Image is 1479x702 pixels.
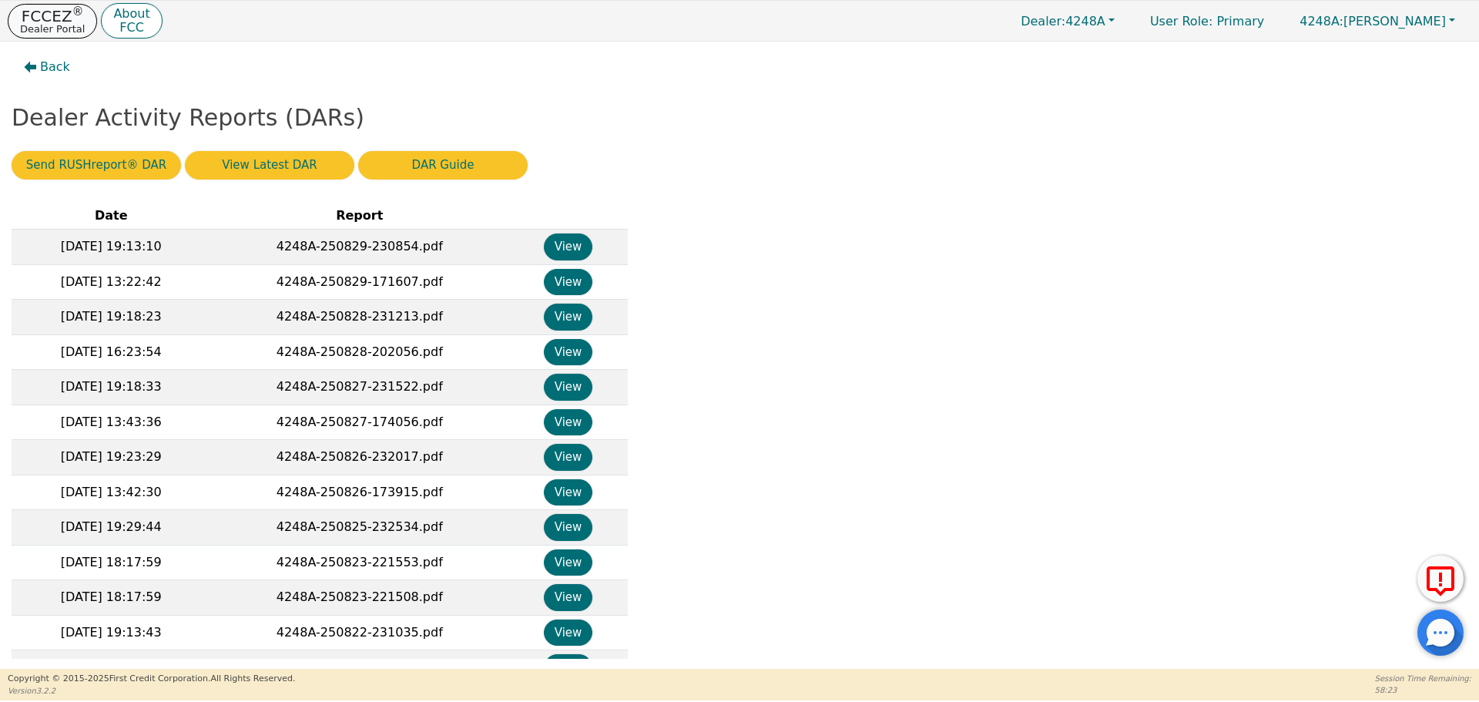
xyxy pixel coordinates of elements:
[12,264,210,300] td: [DATE] 13:22:42
[113,8,149,20] p: About
[12,49,82,85] button: Back
[210,650,508,686] td: 4248A-250822-173523.pdf
[185,151,354,180] button: View Latest DAR
[544,620,592,647] button: View
[8,685,295,697] p: Version 3.2.2
[210,264,508,300] td: 4248A-250829-171607.pdf
[544,233,592,260] button: View
[1135,6,1279,36] p: Primary
[8,4,97,39] button: FCCEZ®Dealer Portal
[1021,14,1065,29] span: Dealer:
[12,334,210,370] td: [DATE] 16:23:54
[210,615,508,650] td: 4248A-250822-231035.pdf
[1150,14,1212,29] span: User Role :
[12,230,210,265] td: [DATE] 19:13:10
[1375,673,1471,684] p: Session Time Remaining:
[12,580,210,616] td: [DATE] 18:17:59
[210,475,508,510] td: 4248A-250826-173915.pdf
[210,230,508,265] td: 4248A-250829-230854.pdf
[544,339,592,366] button: View
[1375,684,1471,696] p: 58:23
[1283,9,1471,33] button: 4248A:[PERSON_NAME]
[40,58,70,76] span: Back
[358,151,528,180] button: DAR Guide
[113,22,149,34] p: FCC
[210,510,508,546] td: 4248A-250825-232534.pdf
[12,510,210,546] td: [DATE] 19:29:44
[210,203,508,230] th: Report
[12,151,181,180] button: Send RUSHreport® DAR
[1300,14,1446,29] span: [PERSON_NAME]
[20,8,85,24] p: FCCEZ
[544,444,592,471] button: View
[544,514,592,541] button: View
[544,479,592,506] button: View
[210,405,508,440] td: 4248A-250827-174056.pdf
[1004,9,1131,33] button: Dealer:4248A
[12,545,210,580] td: [DATE] 18:17:59
[544,269,592,296] button: View
[8,673,295,686] p: Copyright © 2015- 2025 First Credit Corporation.
[544,654,592,681] button: View
[544,304,592,331] button: View
[544,549,592,576] button: View
[1417,556,1464,602] button: Report Error to FCC
[1021,14,1105,29] span: 4248A
[12,300,210,335] td: [DATE] 19:18:23
[210,370,508,405] td: 4248A-250827-231522.pdf
[12,440,210,475] td: [DATE] 19:23:29
[1300,14,1343,29] span: 4248A:
[544,374,592,401] button: View
[210,334,508,370] td: 4248A-250828-202056.pdf
[20,24,85,34] p: Dealer Portal
[12,405,210,440] td: [DATE] 13:43:36
[1135,6,1279,36] a: User Role: Primary
[12,475,210,510] td: [DATE] 13:42:30
[210,545,508,580] td: 4248A-250823-221553.pdf
[12,370,210,405] td: [DATE] 19:18:33
[72,5,84,18] sup: ®
[210,580,508,616] td: 4248A-250823-221508.pdf
[544,584,592,611] button: View
[12,104,1467,132] h2: Dealer Activity Reports (DARs)
[210,673,295,684] span: All Rights Reserved.
[12,203,210,230] th: Date
[12,650,210,686] td: [DATE] 13:38:41
[101,3,162,39] button: AboutFCC
[544,409,592,436] button: View
[210,300,508,335] td: 4248A-250828-231213.pdf
[12,615,210,650] td: [DATE] 19:13:43
[210,440,508,475] td: 4248A-250826-232017.pdf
